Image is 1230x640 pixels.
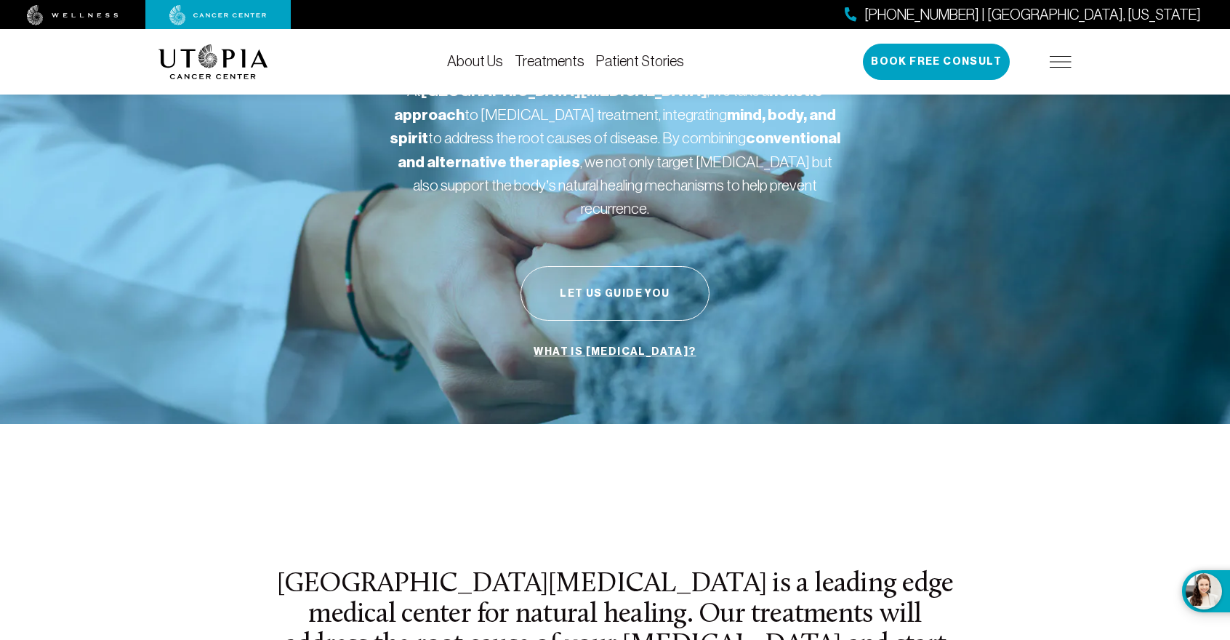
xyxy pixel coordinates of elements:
[398,129,840,172] strong: conventional and alternative therapies
[169,5,267,25] img: cancer center
[390,79,840,220] p: At , we take a to [MEDICAL_DATA] treatment, integrating to address the root causes of disease. By...
[27,5,118,25] img: wellness
[845,4,1201,25] a: [PHONE_NUMBER] | [GEOGRAPHIC_DATA], [US_STATE]
[863,44,1010,80] button: Book Free Consult
[394,81,823,124] strong: holistic approach
[447,53,503,69] a: About Us
[515,53,584,69] a: Treatments
[1050,56,1072,68] img: icon-hamburger
[596,53,684,69] a: Patient Stories
[530,338,699,366] a: What is [MEDICAL_DATA]?
[864,4,1201,25] span: [PHONE_NUMBER] | [GEOGRAPHIC_DATA], [US_STATE]
[158,44,268,79] img: logo
[520,266,710,321] button: Let Us Guide You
